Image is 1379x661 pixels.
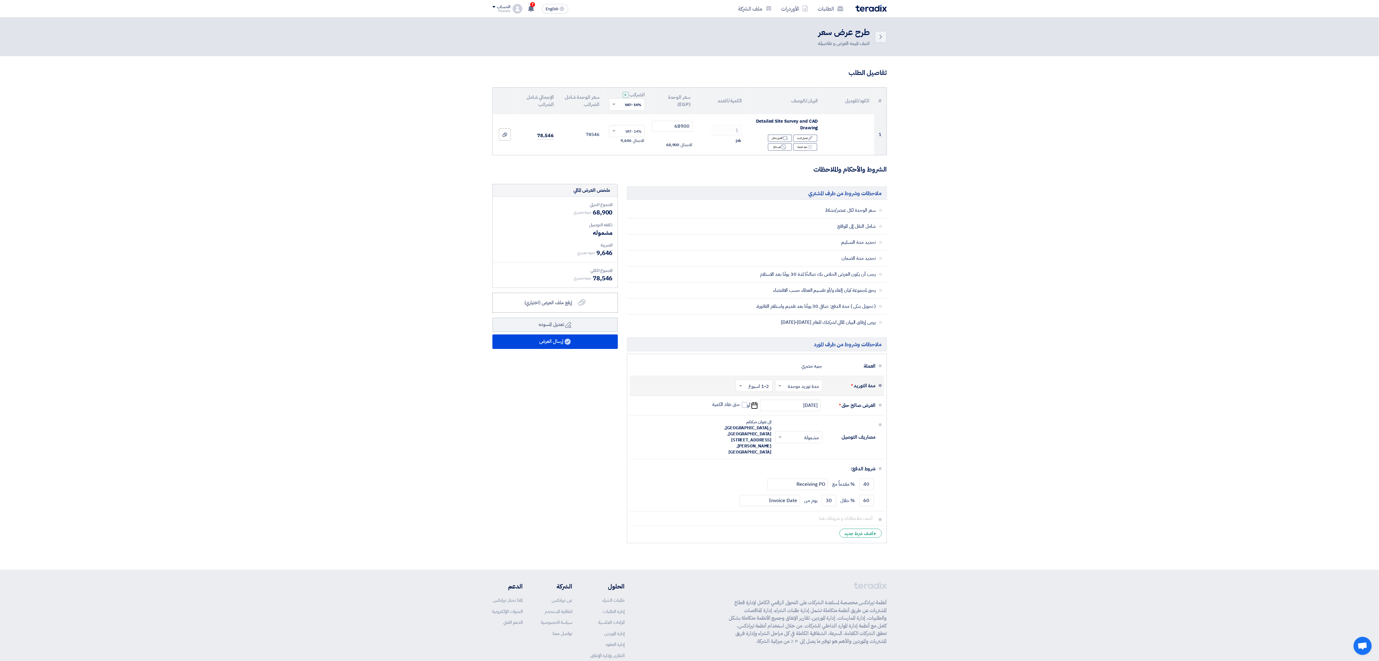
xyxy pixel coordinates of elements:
[768,143,792,151] div: غير متاح
[756,118,818,131] span: Detailed Site Survey and CAD Drawing
[712,401,747,408] label: حتى نفاذ الكمية
[559,88,604,114] th: سعر الوحدة شامل الضرائب
[604,630,625,637] a: إدارة الموردين
[537,132,554,140] span: 78,546
[736,138,741,144] span: job
[874,530,877,537] span: +
[740,495,800,506] input: payment-term-2
[513,4,522,14] img: profile_test.png
[633,138,644,144] span: الاجمالي
[498,222,613,228] div: تكلفه التوصيل
[767,479,828,490] input: payment-term-2
[598,619,625,626] a: المزادات العكسية
[621,138,631,144] span: 9,646
[801,360,822,372] div: جنيه مصري
[747,402,751,408] span: أو
[650,88,695,114] th: سعر الوحدة (EGP)
[492,318,618,332] button: تعديل المسوده
[793,134,817,142] div: تعديل البند
[627,186,887,200] h5: ملاحظات وشروط من طرف المشتري
[724,425,771,455] span: [GEOGRAPHIC_DATA], [GEOGRAPHIC_DATA], [STREET_ADDRESS][PERSON_NAME], [GEOGRAPHIC_DATA]
[827,398,876,413] div: العرض صالح حتى
[546,7,558,11] span: English
[823,88,874,114] th: الكود/الموديل
[577,250,595,256] span: جنيه مصري
[705,419,772,455] div: الى عنوان شركتكم في
[609,125,645,137] ng-select: VAT
[541,619,572,626] a: سياسة الخصوصية
[498,267,613,274] div: المجموع الكلي
[818,40,870,47] div: اضف قيمه العرض و تفاصيله
[524,299,573,306] span: إرفع ملف العرض (اختياري)
[677,319,876,325] span: يرجى إرفاق البيان المالي لشركتك للعام [DATE]-[DATE]
[492,68,887,78] h3: تفاصيل الطلب
[677,239,876,245] span: تحديد مدة التسليم
[874,114,886,155] td: 1
[677,271,876,277] span: يجب أن يكون العرض الخاص بك صالحًا لمدة 30 يومًا بعد الاستلام
[573,187,610,194] div: ملخص العرض المالي
[545,608,572,615] a: اتفاقية المستخدم
[605,641,625,648] a: إدارة العقود
[777,2,813,16] a: الأوردرات
[652,121,693,132] input: أدخل سعر الوحدة
[747,88,823,114] th: البيان/الوصف
[492,334,618,349] button: إرسال العرض
[793,143,817,151] div: بنود فرعية
[627,337,887,351] h5: ملاحظات وشروط من طرف المورد
[804,498,817,504] span: يوم من
[874,88,886,114] th: #
[573,275,592,281] span: جنيه مصري
[530,2,535,7] span: 7
[596,248,613,257] span: 9,646
[603,608,625,615] a: إدارة الطلبات
[593,228,612,237] span: مشموله
[593,208,612,217] span: 68,900
[695,88,747,114] th: الكمية/العدد
[734,2,777,16] a: ملف الشركة
[818,27,870,38] h2: طرح عرض سعر
[493,597,523,604] a: لماذا تختار تيرادكس
[573,209,592,215] span: جنيه مصري
[677,223,876,229] span: شامل النقل إلى المواقع
[590,652,625,659] a: التقارير وإدارة الإنفاق
[859,479,874,490] input: payment-term-1
[590,582,625,591] li: الحلول
[504,619,523,626] a: الدعم الفني
[839,529,882,538] div: أضف شرط جديد
[712,125,742,136] input: RFQ_STEP1.ITEMS.2.AMOUNT_TITLE
[827,379,876,393] div: مدة التوريد
[768,134,792,142] div: اقترح بدائل
[840,498,855,504] span: % خلال
[677,255,876,261] span: تحديد مدة الضمان
[760,400,821,411] input: سنة-شهر-يوم
[827,430,876,444] div: مصاريف التوصيل
[677,207,876,213] span: سعر الوحدة لكل عنصر/نشاط
[677,287,876,293] span: يحق لمجموعة كيان إلغاء و/أو تقسيم العطاء حسب الاقتضاء
[498,202,613,208] div: المجموع الجزئي
[666,142,679,148] span: 68,900
[832,481,855,487] span: % مقدماً مع
[677,303,876,309] span: ( تحويل بنكى ) مدة الدفع: صافي 30 يومًا بعد تقديم واستلام الفاتورة.
[827,359,876,373] div: العملة
[859,495,874,506] input: payment-term-2
[855,5,887,12] img: Teradix logo
[542,4,568,14] button: English
[492,9,510,13] div: Mostafa
[624,91,627,98] span: +
[553,630,572,637] a: تواصل معنا
[492,582,523,591] li: الدعم
[593,274,612,283] span: 78,546
[517,88,559,114] th: الإجمالي شامل الضرائب
[602,597,625,604] a: طلبات الشراء
[552,597,572,604] a: عن تيرادكس
[492,165,887,174] h3: الشروط والأحكام والملاحظات
[639,462,876,476] div: شروط الدفع:
[680,142,692,148] span: الاجمالي
[813,2,848,16] a: الطلبات
[497,5,510,10] div: الحساب
[498,242,613,248] div: الضريبة
[822,495,836,506] input: payment-term-2
[604,88,650,114] th: الضرائب
[541,582,572,591] li: الشركة
[492,608,523,615] a: الندوات الإلكترونية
